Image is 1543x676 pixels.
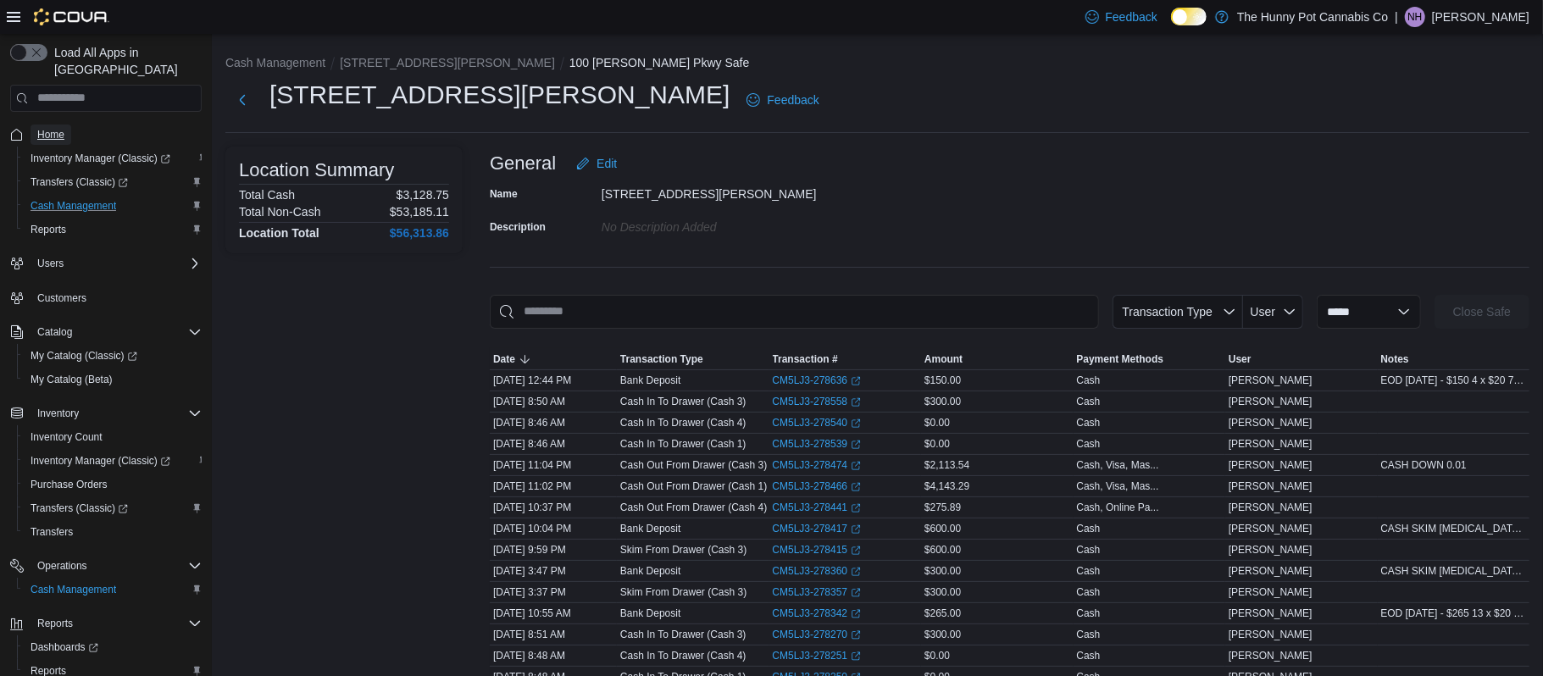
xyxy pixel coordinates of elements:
[602,180,829,201] div: [STREET_ADDRESS][PERSON_NAME]
[773,458,862,472] a: CM5LJ3-278474External link
[924,585,961,599] span: $300.00
[1229,649,1313,662] span: [PERSON_NAME]
[1435,295,1529,329] button: Close Safe
[773,543,862,557] a: CM5LJ3-278415External link
[924,395,961,408] span: $300.00
[602,213,829,234] div: No Description added
[490,295,1099,329] input: This is a search bar. As you type, the results lower in the page will automatically filter.
[225,54,1529,75] nav: An example of EuiBreadcrumbs
[1077,374,1101,387] div: Cash
[773,437,862,451] a: CM5LJ3-278539External link
[620,628,747,641] p: Cash In To Drawer (Cash 3)
[24,427,202,447] span: Inventory Count
[1077,564,1101,578] div: Cash
[24,522,202,542] span: Transfers
[1381,564,1527,578] span: CASH SKIM [MEDICAL_DATA] [DATE] 2 x $100 2 x $50
[31,124,202,145] span: Home
[24,196,123,216] a: Cash Management
[1378,349,1530,369] button: Notes
[24,637,105,657] a: Dashboards
[239,205,321,219] h6: Total Non-Cash
[31,253,70,274] button: Users
[24,637,202,657] span: Dashboards
[397,188,449,202] p: $3,128.75
[17,344,208,368] a: My Catalog (Classic)
[24,346,202,366] span: My Catalog (Classic)
[1077,501,1159,514] div: Cash, Online Pa...
[24,579,123,600] a: Cash Management
[1077,649,1101,662] div: Cash
[851,503,861,513] svg: External link
[24,498,202,518] span: Transfers (Classic)
[620,352,703,366] span: Transaction Type
[24,219,73,240] a: Reports
[490,497,617,518] div: [DATE] 10:37 PM
[851,588,861,598] svg: External link
[37,325,72,339] span: Catalog
[773,416,862,429] a: CM5LJ3-278540External link
[773,395,862,408] a: CM5LJ3-278558External link
[24,148,177,169] a: Inventory Manager (Classic)
[769,349,922,369] button: Transaction #
[17,194,208,218] button: Cash Management
[239,226,319,240] h4: Location Total
[1077,607,1101,620] div: Cash
[24,451,177,471] a: Inventory Manager (Classic)
[620,607,680,620] p: Bank Deposit
[1395,7,1398,27] p: |
[924,501,961,514] span: $275.89
[239,160,394,180] h3: Location Summary
[1122,305,1213,319] span: Transaction Type
[851,609,861,619] svg: External link
[1229,479,1313,493] span: [PERSON_NAME]
[490,187,518,201] label: Name
[3,122,208,147] button: Home
[490,153,556,174] h3: General
[620,374,680,387] p: Bank Deposit
[851,461,861,471] svg: External link
[617,349,769,369] button: Transaction Type
[239,188,295,202] h6: Total Cash
[490,455,617,475] div: [DATE] 11:04 PM
[17,218,208,241] button: Reports
[924,522,961,535] span: $600.00
[31,373,113,386] span: My Catalog (Beta)
[1381,458,1467,472] span: CASH DOWN 0.01
[34,8,109,25] img: Cova
[24,369,202,390] span: My Catalog (Beta)
[390,226,449,240] h4: $56,313.86
[490,370,617,391] div: [DATE] 12:44 PM
[597,155,617,172] span: Edit
[17,520,208,544] button: Transfers
[493,352,515,366] span: Date
[490,518,617,539] div: [DATE] 10:04 PM
[31,322,79,342] button: Catalog
[31,430,103,444] span: Inventory Count
[851,397,861,407] svg: External link
[31,288,93,308] a: Customers
[620,458,767,472] p: Cash Out From Drawer (Cash 3)
[851,418,861,429] svg: External link
[31,199,116,213] span: Cash Management
[490,413,617,433] div: [DATE] 8:46 AM
[31,525,73,539] span: Transfers
[24,196,202,216] span: Cash Management
[31,175,128,189] span: Transfers (Classic)
[490,582,617,602] div: [DATE] 3:37 PM
[31,613,202,634] span: Reports
[17,473,208,496] button: Purchase Orders
[773,564,862,578] a: CM5LJ3-278360External link
[24,474,202,495] span: Purchase Orders
[924,416,950,429] span: $0.00
[924,543,961,557] span: $600.00
[851,376,861,386] svg: External link
[17,147,208,170] a: Inventory Manager (Classic)
[1077,437,1101,451] div: Cash
[1407,7,1422,27] span: NH
[3,554,208,578] button: Operations
[24,369,119,390] a: My Catalog (Beta)
[31,403,202,424] span: Inventory
[17,496,208,520] a: Transfers (Classic)
[17,368,208,391] button: My Catalog (Beta)
[767,91,819,108] span: Feedback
